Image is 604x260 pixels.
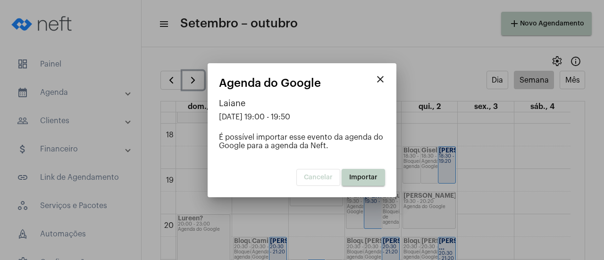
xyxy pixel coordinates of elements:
[296,169,340,186] button: Cancelar
[219,99,385,108] div: Laiane
[219,133,385,150] div: É possível importar esse evento da agenda do Google para a agenda da Neft.
[349,174,377,181] span: Importar
[219,77,321,89] span: Agenda do Google
[304,174,333,181] span: Cancelar
[219,113,385,121] div: [DATE] 19:00 - 19:50
[342,169,385,186] button: Importar
[375,74,386,85] mat-icon: close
